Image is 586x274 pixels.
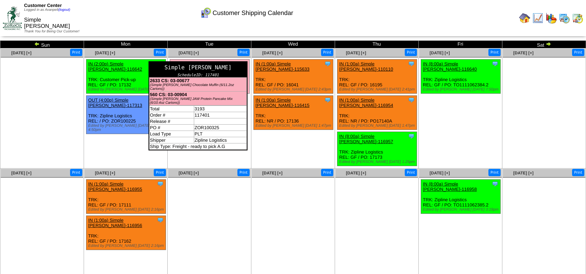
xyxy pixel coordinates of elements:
a: IN (1:00a) Simple [PERSON_NAME]-116955 [88,181,142,192]
span: Thank You for Being Our Customer! [24,30,79,33]
td: 117401 [194,112,246,118]
a: [DATE] [+] [95,171,115,175]
a: [DATE] [+] [513,171,533,175]
a: IN (8:00a) Simple [PERSON_NAME]-116957 [339,134,393,144]
a: [DATE] [+] [429,50,450,55]
b: 2633 CS: 03-00677 [150,78,189,83]
a: [DATE] [+] [11,171,31,175]
td: Sat [502,41,586,48]
div: (Simple [PERSON_NAME] Chocolate Muffin (6/11.2oz Cartons)) [150,83,246,91]
button: Print [237,49,250,56]
div: TRK: Customer Pick-up REL: GF / PO: 17132 [86,60,166,94]
button: Print [572,169,584,176]
img: calendarprod.gif [559,13,570,24]
img: Tooltip [408,133,415,140]
div: (Simple [PERSON_NAME] JAW Protein Pancake Mix (6/10.4oz Cartons)) [150,97,246,105]
div: TRK: REL: GF / PO: 17162 [86,216,166,250]
a: IN (1:00a) Simple [PERSON_NAME]-116956 [88,218,142,228]
a: [DATE] [+] [178,50,199,55]
div: TRK: Zipline Logistics REL: GF / PO: TO1111062385.2 [421,180,501,214]
img: Tooltip [324,96,331,103]
div: Edited by [PERSON_NAME] [DATE] 7:50pm [423,87,500,92]
td: Release # [150,118,194,124]
a: [DATE] [+] [513,50,533,55]
td: Mon [84,41,168,48]
td: Fri [419,41,502,48]
a: IN (1:00a) Simple [PERSON_NAME]-116415 [256,97,310,108]
a: OUT (4:00p) Simple [PERSON_NAME]-117313 [88,97,142,108]
img: home.gif [519,13,530,24]
div: TRK: Zipline Logistics REL: GF / PO: 17173 [337,132,417,166]
img: Tooltip [408,96,415,103]
div: TRK: REL: GF / PO: 17111 [86,180,166,214]
div: Edited by [PERSON_NAME] [DATE] 2:16pm [88,208,166,212]
span: [DATE] [+] [262,50,282,55]
td: Tue [168,41,251,48]
div: Edited by [PERSON_NAME] [DATE] 1:47pm [339,124,417,128]
div: Edited by [PERSON_NAME] [DATE] 2:16pm [88,244,166,248]
td: Total [150,105,194,112]
a: [DATE] [+] [178,171,199,175]
td: PO # [150,124,194,131]
span: [DATE] [+] [262,171,282,175]
div: Edited by [PERSON_NAME] [DATE] 1:25pm [339,160,417,164]
a: [DATE] [+] [95,50,115,55]
div: TRK: REL: NR / PO: 17136 [254,96,333,130]
b: 560 CS: 03-00904 [150,92,187,97]
img: Tooltip [157,60,164,67]
img: Tooltip [492,180,499,187]
div: TRK: REL: GF / PO: 16041 [254,60,333,94]
a: IN (2:00p) Simple [PERSON_NAME]-116642 [88,61,142,72]
a: (logout) [58,8,70,12]
img: arrowleft.gif [34,41,40,47]
img: Tooltip [408,60,415,67]
button: Print [488,49,501,56]
span: Logged in as Avanpelt [24,8,70,12]
td: Order # [150,112,194,118]
a: [DATE] [+] [346,171,366,175]
img: calendarinout.gif [572,13,583,24]
div: TRK: REL: NR / PO: PO17140A [337,96,417,130]
a: Simple [PERSON_NAME] ScheduleID: 117401 2633 CS: 03-00677 (Simple [PERSON_NAME] Chocolate Muffin ... [241,63,248,68]
div: Edited by [PERSON_NAME] [DATE] 4:50pm [88,124,166,132]
td: Thu [335,41,419,48]
button: Print [237,169,250,176]
img: graph.gif [546,13,557,24]
div: Simple [PERSON_NAME] [149,62,247,73]
span: Customer Center [24,3,62,8]
div: Edited by [PERSON_NAME] [DATE] 2:52pm [88,87,166,92]
div: TRK: Zipline Logistics REL: / PO: ZOR100325 [170,60,250,94]
button: Print [321,49,333,56]
button: Print [154,169,166,176]
div: ScheduleID: 117401 [149,73,247,77]
img: Tooltip [157,180,164,187]
img: ZoRoCo_Logo(Green%26Foil)%20jpg.webp [3,6,22,30]
a: IN (8:00a) Simple [PERSON_NAME]-116640 [423,61,477,72]
div: Edited by [PERSON_NAME] [DATE] 2:43pm [256,87,333,92]
a: IN (1:00a) Simple [PERSON_NAME]-116954 [339,97,393,108]
td: Shipper [150,137,194,143]
a: IN (1:00a) Simple [PERSON_NAME]-115633 [256,61,310,72]
a: [DATE] [+] [11,50,31,55]
a: [DATE] [+] [429,171,450,175]
div: TRK: REL: GF / PO: 16195 [337,60,417,94]
td: PLT [194,131,246,137]
a: IN (1:00a) Simple [PERSON_NAME]-110110 [339,61,393,72]
td: Zipline Logistics [194,137,246,143]
a: [DATE] [+] [346,50,366,55]
span: Simple [PERSON_NAME] [24,17,70,29]
td: ZOR100325 [194,124,246,131]
button: Print [405,169,417,176]
button: Print [572,49,584,56]
div: TRK: Zipline Logistics REL: / PO: ZOR100225 [86,96,166,134]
